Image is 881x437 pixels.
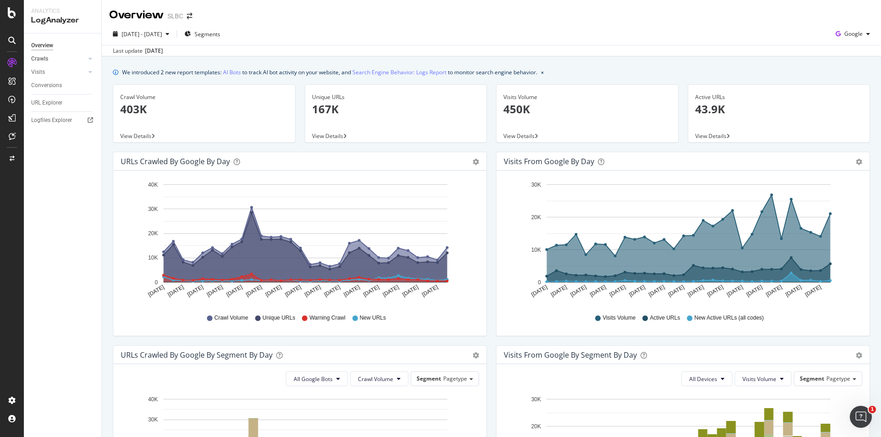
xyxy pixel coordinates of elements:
[262,314,295,322] span: Unique URLs
[343,284,361,298] text: [DATE]
[31,67,86,77] a: Visits
[358,375,393,383] span: Crawl Volume
[382,284,400,298] text: [DATE]
[309,314,345,322] span: Warning Crawl
[417,375,441,382] span: Segment
[726,284,744,298] text: [DATE]
[264,284,283,298] text: [DATE]
[121,157,230,166] div: URLs Crawled by Google by day
[681,371,732,386] button: All Devices
[503,93,671,101] div: Visits Volume
[31,41,95,50] a: Overview
[181,27,224,41] button: Segments
[531,423,541,430] text: 20K
[286,371,348,386] button: All Google Bots
[147,284,165,298] text: [DATE]
[695,101,863,117] p: 43.9K
[804,284,822,298] text: [DATE]
[360,314,386,322] span: New URLs
[31,98,62,108] div: URL Explorer
[223,67,241,77] a: AI Bots
[312,93,480,101] div: Unique URLs
[589,284,607,298] text: [DATE]
[31,116,95,125] a: Logfiles Explorer
[148,206,158,212] text: 30K
[31,116,72,125] div: Logfiles Explorer
[294,375,333,383] span: All Google Bots
[31,41,53,50] div: Overview
[735,371,792,386] button: Visits Volume
[31,15,94,26] div: LogAnalyzer
[148,255,158,261] text: 10K
[109,27,173,41] button: [DATE] - [DATE]
[122,67,537,77] div: We introduced 2 new report templates: to track AI bot activity on your website, and to monitor se...
[608,284,627,298] text: [DATE]
[503,101,671,117] p: 450K
[745,284,764,298] text: [DATE]
[473,352,479,359] div: gear
[473,159,479,165] div: gear
[538,279,541,286] text: 0
[121,350,273,360] div: URLs Crawled by Google By Segment By Day
[832,27,874,41] button: Google
[504,157,594,166] div: Visits from Google by day
[31,98,95,108] a: URL Explorer
[206,284,224,298] text: [DATE]
[31,81,62,90] div: Conversions
[695,93,863,101] div: Active URLs
[362,284,380,298] text: [DATE]
[245,284,263,298] text: [DATE]
[421,284,439,298] text: [DATE]
[109,7,164,23] div: Overview
[569,284,588,298] text: [DATE]
[504,350,637,360] div: Visits from Google By Segment By Day
[401,284,419,298] text: [DATE]
[869,406,876,413] span: 1
[167,284,185,298] text: [DATE]
[602,314,636,322] span: Visits Volume
[120,93,288,101] div: Crawl Volume
[800,375,824,382] span: Segment
[784,284,803,298] text: [DATE]
[550,284,568,298] text: [DATE]
[31,54,86,64] a: Crawls
[765,284,783,298] text: [DATE]
[155,279,158,286] text: 0
[443,375,467,382] span: Pagetype
[145,47,163,55] div: [DATE]
[120,101,288,117] p: 403K
[31,67,45,77] div: Visits
[312,101,480,117] p: 167K
[826,375,850,382] span: Pagetype
[312,132,343,140] span: View Details
[856,352,862,359] div: gear
[352,67,446,77] a: Search Engine Behavior: Logs Report
[742,375,776,383] span: Visits Volume
[531,182,541,188] text: 30K
[148,396,158,403] text: 40K
[323,284,341,298] text: [DATE]
[856,159,862,165] div: gear
[303,284,322,298] text: [DATE]
[113,47,163,55] div: Last update
[167,11,183,21] div: SLBC
[503,132,535,140] span: View Details
[187,13,192,19] div: arrow-right-arrow-left
[689,375,717,383] span: All Devices
[186,284,205,298] text: [DATE]
[844,30,863,38] span: Google
[647,284,666,298] text: [DATE]
[148,416,158,423] text: 30K
[531,214,541,221] text: 20K
[531,247,541,253] text: 10K
[284,284,302,298] text: [DATE]
[706,284,725,298] text: [DATE]
[650,314,680,322] span: Active URLs
[214,314,248,322] span: Crawl Volume
[31,81,95,90] a: Conversions
[121,178,476,305] svg: A chart.
[31,7,94,15] div: Analytics
[504,178,859,305] svg: A chart.
[120,132,151,140] span: View Details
